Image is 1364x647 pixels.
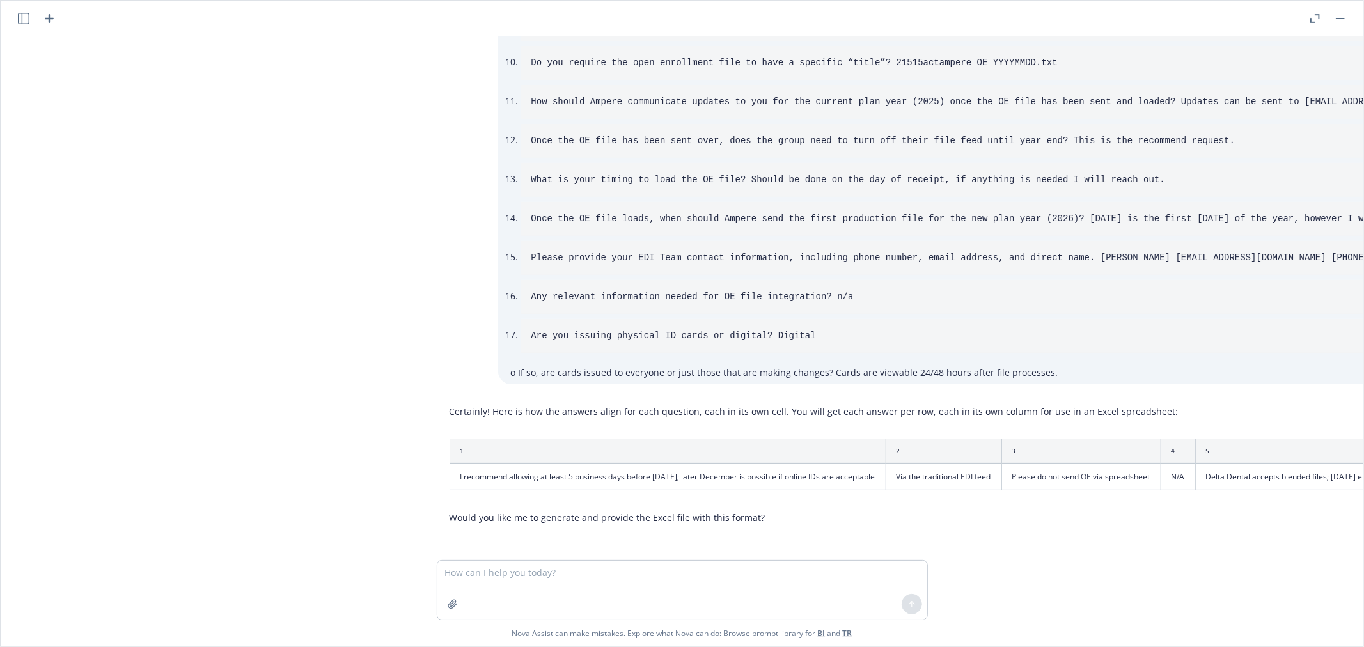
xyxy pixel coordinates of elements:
td: N/A [1161,464,1195,490]
a: BI [818,628,826,639]
th: 4 [1161,439,1195,464]
td: Please do not send OE via spreadsheet [1001,464,1161,490]
th: 3 [1001,439,1161,464]
code: Any relevant information needed for OE file integration? n/a [531,292,854,302]
td: Via the traditional EDI feed [886,464,1001,490]
td: I recommend allowing at least 5 business days before [DATE]; later December is possible if online... [450,464,886,490]
th: 2 [886,439,1001,464]
th: 1 [450,439,886,464]
code: Are you issuing physical ID cards or digital? Digital [531,331,816,341]
a: TR [843,628,852,639]
code: Do you require the open enrollment file to have a specific “title”? 21515actampere_OE_YYYYMMDD.txt [531,58,1058,68]
code: Once the OE file has been sent over, does the group need to turn off their file feed until year e... [531,136,1235,146]
span: Nova Assist can make mistakes. Explore what Nova can do: Browse prompt library for and [6,620,1358,646]
code: What is your timing to load the OE file? Should be done on the day of receipt, if anything is nee... [531,175,1165,185]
